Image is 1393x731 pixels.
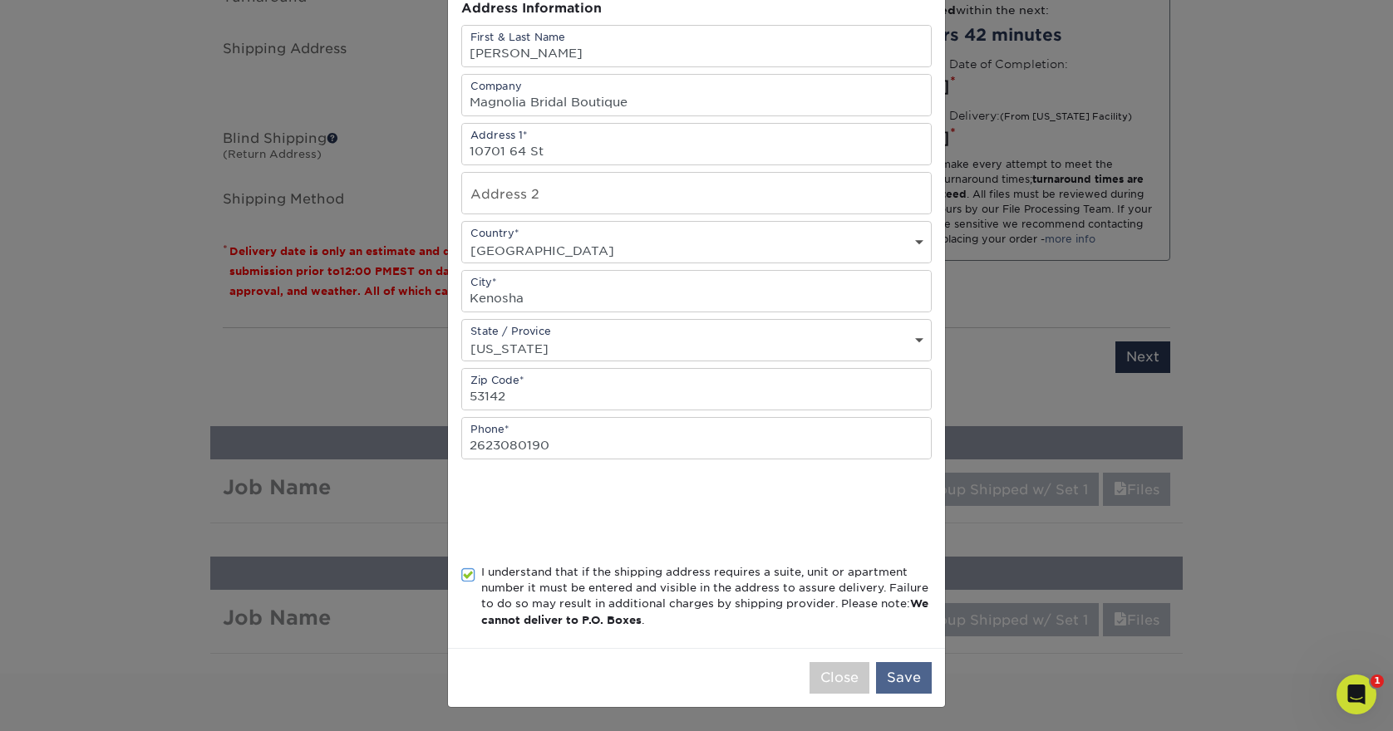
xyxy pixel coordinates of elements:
[1336,675,1376,714] iframe: Intercom live chat
[481,597,928,626] b: We cannot deliver to P.O. Boxes
[461,479,714,544] iframe: reCAPTCHA
[810,662,869,694] button: Close
[1371,675,1384,688] span: 1
[876,662,932,694] button: Save
[481,564,932,629] div: I understand that if the shipping address requires a suite, unit or apartment number it must be e...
